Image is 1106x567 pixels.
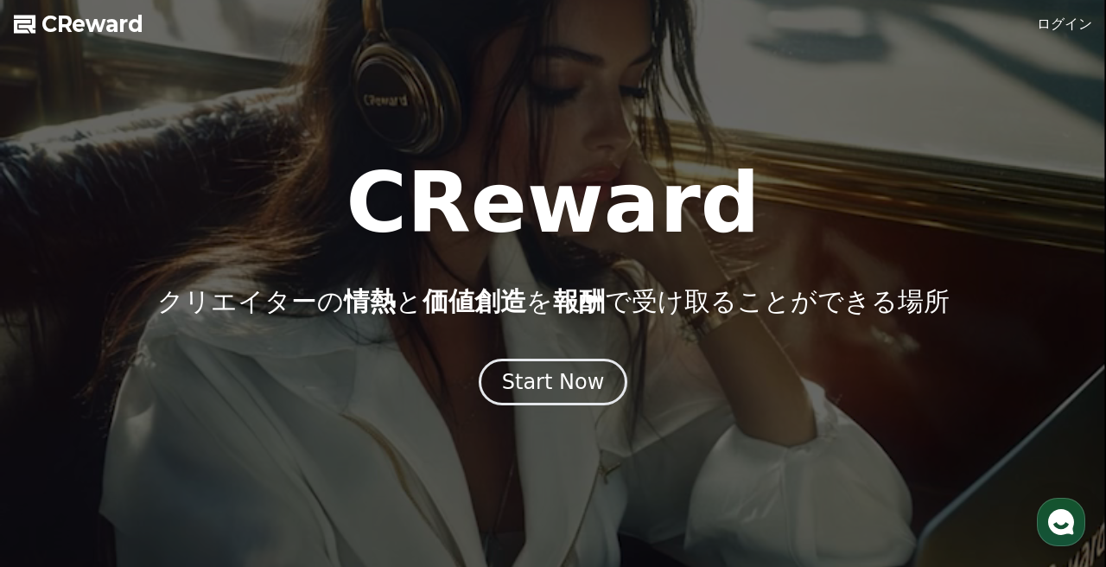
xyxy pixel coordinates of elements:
a: Start Now [479,376,628,392]
p: クリエイターの と を で受け取ることができる場所 [157,286,950,317]
h1: CReward [346,162,760,245]
a: CReward [14,10,143,38]
span: CReward [41,10,143,38]
span: 価値創造 [423,286,526,316]
a: ログイン [1037,14,1092,35]
div: Start Now [502,368,605,396]
span: 報酬 [553,286,605,316]
button: Start Now [479,359,628,405]
span: 情熱 [344,286,396,316]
